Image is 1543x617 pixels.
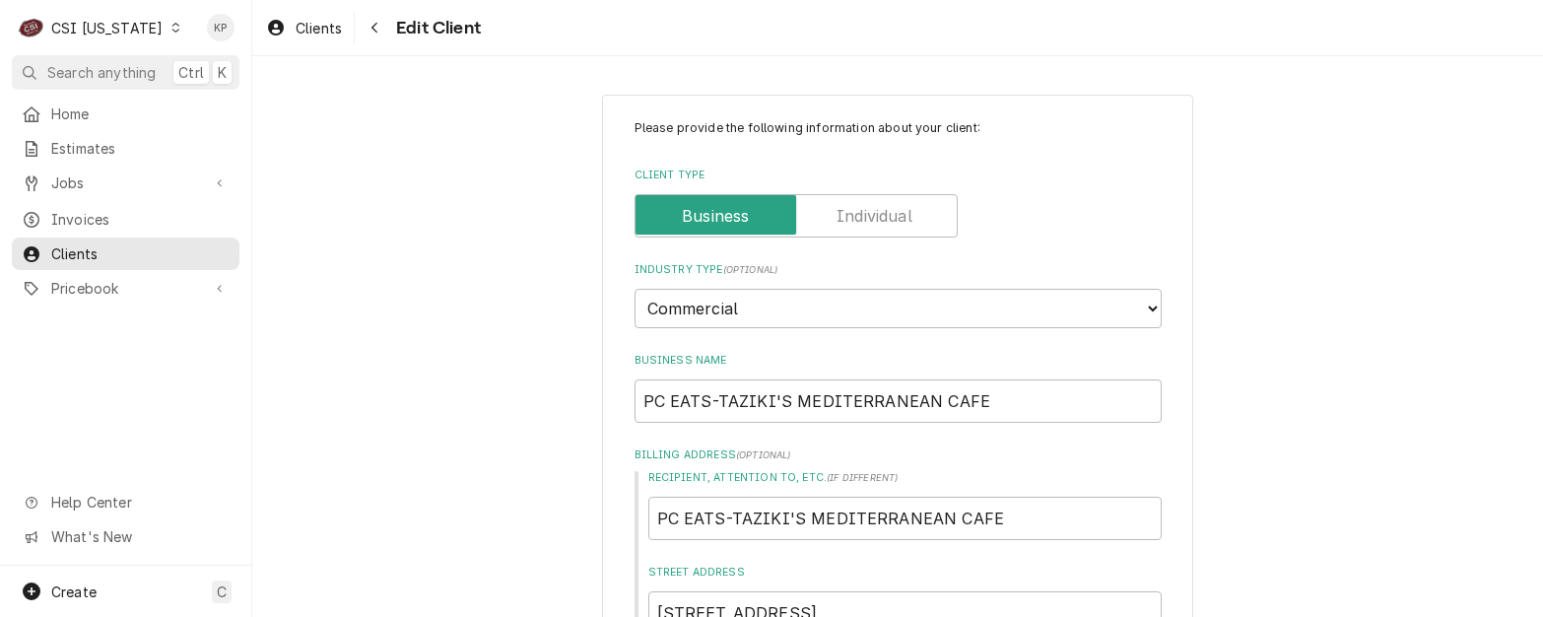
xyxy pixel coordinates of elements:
div: C [18,14,45,41]
div: Industry Type [635,262,1162,328]
span: C [217,582,227,602]
a: Estimates [12,132,239,165]
span: What's New [51,526,228,547]
a: Go to Jobs [12,167,239,199]
p: Please provide the following information about your client: [635,119,1162,137]
span: Estimates [51,138,230,159]
span: K [218,62,227,83]
label: Street Address [648,565,1162,581]
div: CSI Kentucky's Avatar [18,14,45,41]
span: Edit Client [390,15,481,41]
div: Recipient, Attention To, etc. [648,470,1162,540]
button: Navigate back [359,12,390,43]
span: Create [51,583,97,600]
div: Business Name [635,353,1162,423]
span: ( if different ) [827,472,898,483]
label: Client Type [635,168,1162,183]
a: Go to Help Center [12,486,239,518]
label: Recipient, Attention To, etc. [648,470,1162,486]
a: Go to What's New [12,520,239,553]
div: Client Type [635,168,1162,238]
span: ( optional ) [736,449,791,460]
span: Ctrl [178,62,204,83]
div: CSI [US_STATE] [51,18,163,38]
a: Clients [12,238,239,270]
span: Jobs [51,172,200,193]
span: Home [51,103,230,124]
span: ( optional ) [723,264,778,275]
a: Go to Pricebook [12,272,239,305]
label: Business Name [635,353,1162,369]
span: Search anything [47,62,156,83]
span: Pricebook [51,278,200,299]
div: KP [207,14,235,41]
span: Clients [296,18,342,38]
label: Industry Type [635,262,1162,278]
button: Search anythingCtrlK [12,55,239,90]
a: Invoices [12,203,239,236]
a: Home [12,98,239,130]
span: Invoices [51,209,230,230]
span: Clients [51,243,230,264]
span: Help Center [51,492,228,513]
label: Billing Address [635,447,1162,463]
div: Kym Parson's Avatar [207,14,235,41]
a: Clients [258,12,350,44]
